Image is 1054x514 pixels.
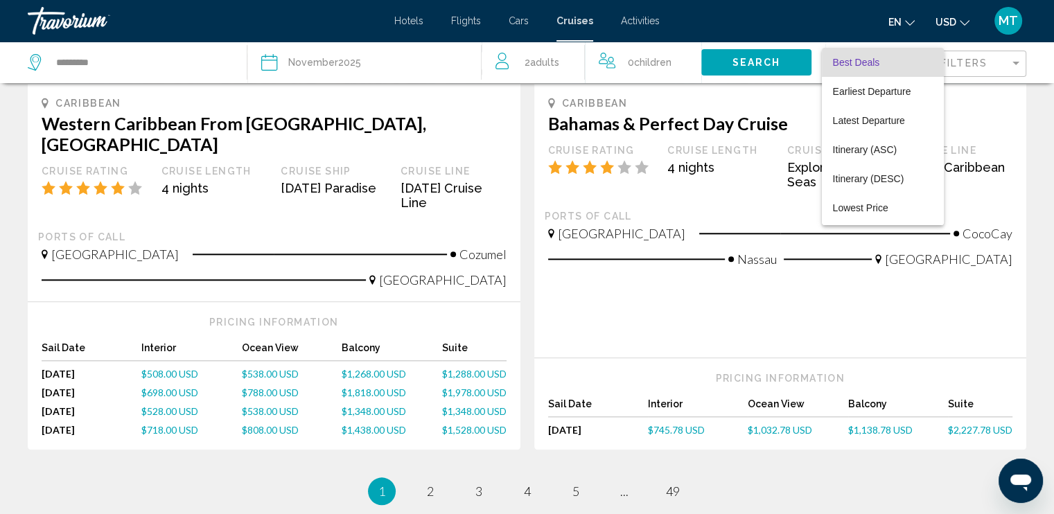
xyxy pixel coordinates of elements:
iframe: Button to launch messaging window [999,459,1043,503]
span: Itinerary (ASC) [833,144,897,155]
span: Lowest Price [833,202,888,213]
span: Itinerary (DESC) [833,173,904,184]
span: Best Deals [833,57,880,68]
span: Latest Departure [833,115,905,126]
div: Sort by [822,48,945,225]
span: Earliest Departure [833,86,911,97]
